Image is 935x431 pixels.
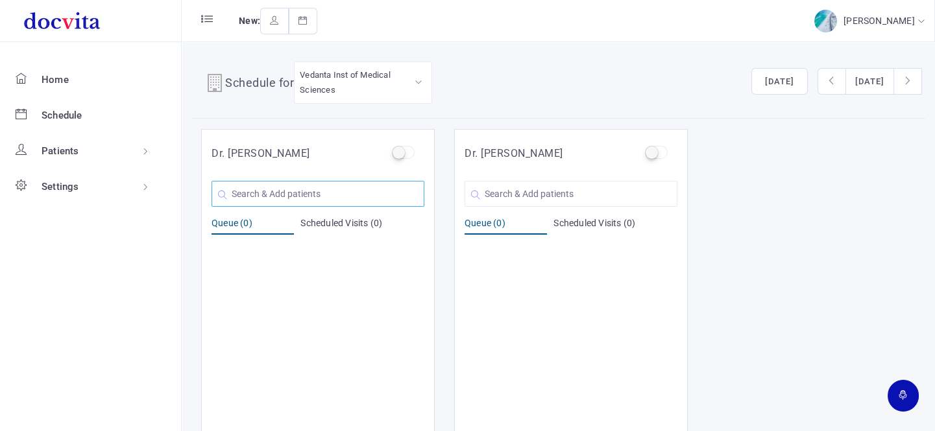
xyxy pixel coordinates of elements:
[300,67,426,98] div: Vedanta Inst of Medical Sciences
[465,181,677,207] input: Search & Add patients
[225,74,294,95] h4: Schedule for
[751,68,808,95] button: [DATE]
[212,181,424,207] input: Search & Add patients
[300,216,424,235] div: Scheduled Visits (0)
[42,74,69,86] span: Home
[42,145,79,157] span: Patients
[465,146,563,161] h5: Dr. [PERSON_NAME]
[844,16,918,26] span: [PERSON_NAME]
[239,16,260,26] span: New:
[212,146,310,161] h5: Dr. [PERSON_NAME]
[42,181,79,192] span: Settings
[845,68,894,95] button: [DATE]
[465,216,547,235] div: Queue (0)
[42,110,82,121] span: Schedule
[212,216,294,235] div: Queue (0)
[553,216,677,235] div: Scheduled Visits (0)
[814,10,837,32] img: img-2.jpg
